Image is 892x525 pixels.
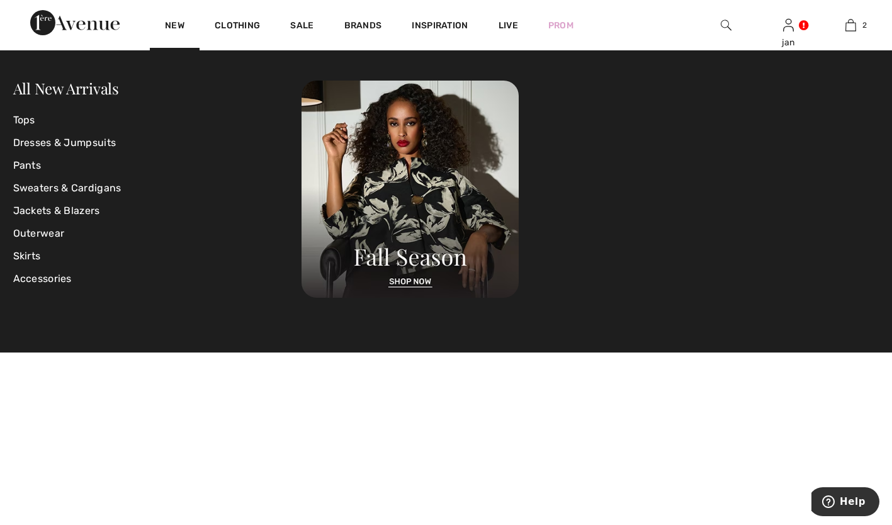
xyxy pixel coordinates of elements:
[548,19,573,32] a: Prom
[13,78,119,98] a: All New Arrivals
[13,177,302,200] a: Sweaters & Cardigans
[290,20,313,33] a: Sale
[165,20,184,33] a: New
[499,19,518,32] a: Live
[783,19,794,31] a: Sign In
[783,18,794,33] img: My Info
[30,10,120,35] img: 1ère Avenue
[862,20,867,31] span: 2
[412,20,468,33] span: Inspiration
[13,245,302,268] a: Skirts
[820,18,881,33] a: 2
[13,132,302,154] a: Dresses & Jumpsuits
[13,154,302,177] a: Pants
[13,200,302,222] a: Jackets & Blazers
[758,36,819,49] div: jan
[215,20,260,33] a: Clothing
[811,487,879,519] iframe: Opens a widget where you can find more information
[302,81,519,298] img: 250825120107_a8d8ca038cac6.jpg
[721,18,731,33] img: search the website
[13,222,302,245] a: Outerwear
[13,268,302,290] a: Accessories
[344,20,382,33] a: Brands
[845,18,856,33] img: My Bag
[13,109,302,132] a: Tops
